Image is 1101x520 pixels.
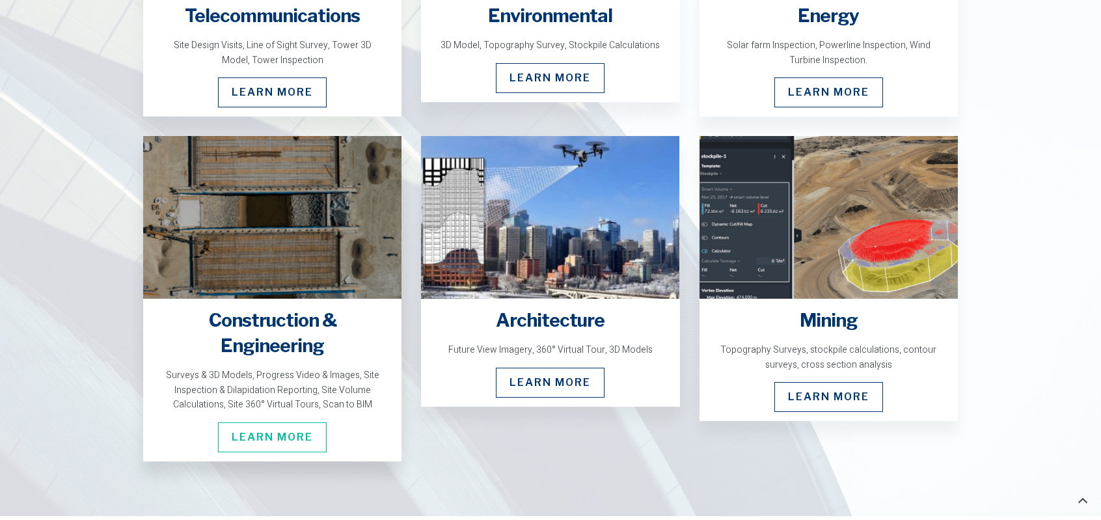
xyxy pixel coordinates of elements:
h4: Environmental [439,3,661,29]
span: Learn More [496,368,605,398]
div: Site Design Visits, Line of Sight Survey, Tower 3D Model, Tower Inspection [161,38,383,68]
div: Solar farm Inspection, Powerline Inspection, Wind Turbine Inspection. [718,38,940,68]
span: Learn More [496,63,605,93]
h4: Mining [718,308,940,333]
h4: Architecture [439,308,661,333]
a: Mining Topography Surveys, stockpile calculations, contour surveys, cross section analysis Learn ... [700,136,958,421]
span: Learn More [774,382,883,412]
span: Learn More [774,77,883,107]
div: 3D Model, Topography Survey, Stockpile Calculations [439,38,661,53]
a: Architecture Future View Imagery, 360° Virtual Tour, 3D Models Learn More [421,136,679,407]
a: Construction & Engineering Surveys & 3D Models, Progress Video & Images, Site Inspection & Dilapi... [143,136,401,461]
h4: Telecommunications [161,3,383,29]
h4: Construction & Engineering [161,308,383,359]
span: Learn More [218,77,327,107]
div: Surveys & 3D Models, Progress Video & Images, Site Inspection & Dilapidation Reporting, Site Volu... [161,368,383,412]
span: Learn More [218,422,327,452]
h4: Energy [718,3,940,29]
div: Future View Imagery, 360° Virtual Tour, 3D Models [439,343,661,357]
div: Topography Surveys, stockpile calculations, contour surveys, cross section analysis [718,343,940,372]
